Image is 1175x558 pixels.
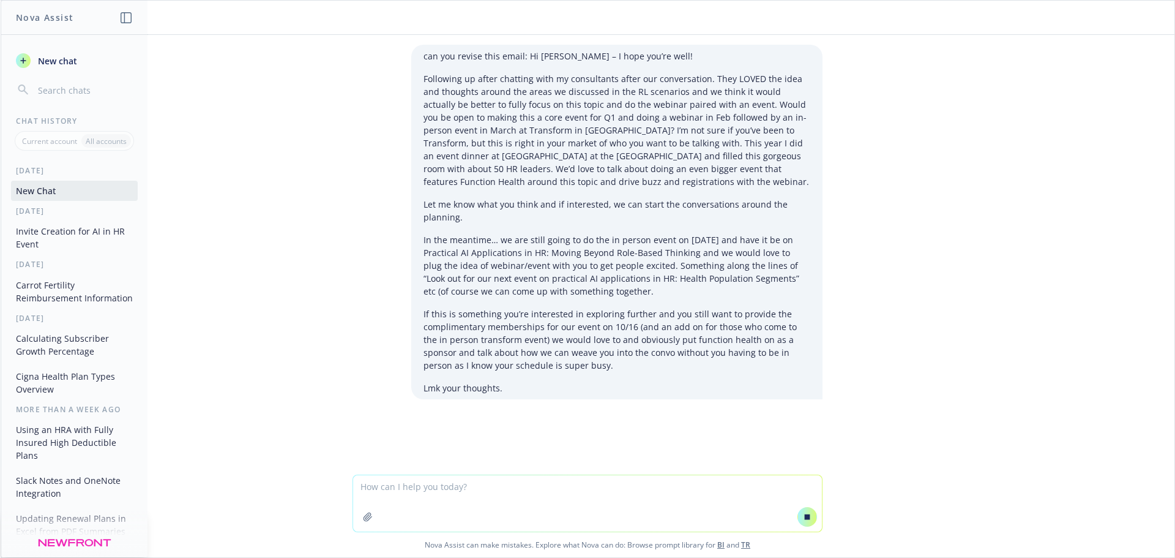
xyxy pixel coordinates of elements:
div: [DATE] [1,165,147,176]
p: Following up after chatting with my consultants after our conversation. They LOVED the idea and t... [423,72,810,188]
p: Lmk your thoughts. [423,382,810,394]
button: Calculating Subscriber Growth Percentage [11,328,138,361]
a: TR [741,540,750,550]
button: Updating Renewal Plans in Excel from PDF Summaries [11,508,138,541]
div: [DATE] [1,259,147,270]
div: Chat History [1,116,147,126]
div: More than a week ago [1,404,147,415]
input: Search chats [35,81,133,99]
div: [DATE] [1,206,147,216]
button: New Chat [11,181,138,201]
a: BI [717,540,725,550]
p: Current account [22,136,77,146]
p: In the meantime… we are still going to do the in person event on [DATE] and have it be on Practic... [423,233,810,298]
button: Invite Creation for AI in HR Event [11,221,138,254]
p: All accounts [86,136,127,146]
button: New chat [11,50,138,72]
div: [DATE] [1,313,147,323]
h1: Nova Assist [16,11,73,24]
p: can you revise this email: Hi [PERSON_NAME] – I hope you’re well! [423,50,810,62]
button: Cigna Health Plan Types Overview [11,366,138,399]
span: Nova Assist can make mistakes. Explore what Nova can do: Browse prompt library for and [6,532,1169,557]
button: Slack Notes and OneNote Integration [11,470,138,503]
button: Carrot Fertility Reimbursement Information [11,275,138,308]
span: New chat [35,55,77,67]
p: Let me know what you think and if interested, we can start the conversations around the planning. [423,198,810,224]
p: If this is something you’re interested in exploring further and you still want to provide the com... [423,307,810,372]
button: Using an HRA with Fully Insured High Deductible Plans [11,420,138,466]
